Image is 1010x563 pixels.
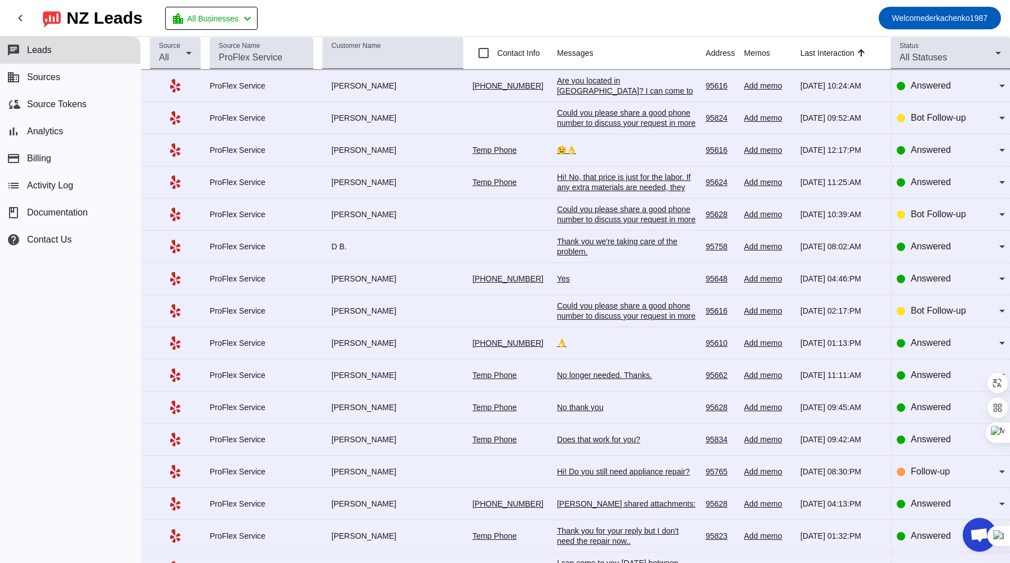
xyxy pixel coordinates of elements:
div: Add memo [744,274,791,284]
button: Welcomederkachenko1987 [879,7,1001,29]
mat-icon: chat [7,43,20,57]
div: [DATE] 11:25:AM [800,177,881,187]
div: Hi! No, that price is just for the labor. If any extra materials are needed, they would be charge... [557,172,697,253]
span: Answered [911,370,951,380]
div: ProFlex Service [210,241,313,252]
mat-icon: list [7,179,20,192]
mat-icon: chevron_left [14,11,27,25]
span: Source Tokens [27,99,87,109]
span: Billing [27,153,51,164]
span: Answered [911,338,951,348]
span: Answered [911,145,951,155]
span: Bot Follow-up [911,209,966,219]
mat-icon: cloud_sync [7,98,20,111]
div: Thank you we're taking care of the problem. [557,236,697,257]
span: Welcome [892,14,925,23]
label: Contact Info [495,47,540,59]
div: Does that work for you? [557,434,697,445]
th: Address [706,37,744,70]
a: [PHONE_NUMBER] [472,274,543,283]
div: 95824 [706,113,735,123]
div: Last Interaction [800,47,854,59]
span: All Statuses [900,52,947,62]
span: Leads [27,45,52,55]
mat-icon: Yelp [169,497,182,511]
a: Temp Phone [472,178,517,187]
span: Contact Us [27,235,72,245]
div: [PERSON_NAME] [322,145,463,155]
div: Add memo [744,499,791,509]
div: ProFlex Service [210,402,313,412]
th: Memos [744,37,800,70]
div: Add memo [744,306,791,316]
div: [PERSON_NAME] [322,434,463,445]
div: ProFlex Service [210,306,313,316]
mat-icon: Yelp [169,111,182,125]
div: ProFlex Service [210,145,313,155]
mat-icon: Yelp [169,304,182,318]
mat-icon: bar_chart [7,125,20,138]
mat-icon: Yelp [169,240,182,253]
div: Add memo [744,241,791,252]
div: Yes [557,274,697,284]
div: NZ Leads [67,10,143,26]
div: [PERSON_NAME] [322,113,463,123]
div: Add memo [744,531,791,541]
mat-label: Customer Name [331,42,380,50]
div: [PERSON_NAME] [322,209,463,219]
span: Bot Follow-up [911,113,966,122]
div: Add memo [744,81,791,91]
mat-label: Source [159,42,180,50]
div: [PERSON_NAME] [322,499,463,509]
mat-icon: Yelp [169,79,182,93]
div: Add memo [744,467,791,477]
div: ProFlex Service [210,81,313,91]
div: Add memo [744,370,791,380]
mat-icon: Yelp [169,529,182,543]
mat-icon: Yelp [169,401,182,414]
mat-icon: Yelp [169,208,182,221]
div: Hi! Do you still need appliance repair? [557,467,697,477]
mat-icon: payment [7,152,20,165]
mat-icon: Yelp [169,272,182,285]
div: Add memo [744,145,791,155]
div: [PERSON_NAME] shared attachments: [557,499,697,509]
div: [DATE] 10:39:AM [800,209,881,219]
mat-icon: Yelp [169,433,182,446]
div: [PERSON_NAME] [322,81,463,91]
div: 95823 [706,531,735,541]
mat-icon: Yelp [169,336,182,350]
div: Add memo [744,113,791,123]
div: [DATE] 10:24:AM [800,81,881,91]
span: Documentation [27,208,88,218]
div: ProFlex Service [210,274,313,284]
span: Sources [27,72,60,82]
th: Messages [557,37,706,70]
div: ProFlex Service [210,499,313,509]
div: 95662 [706,370,735,380]
a: Temp Phone [472,146,517,155]
div: [PERSON_NAME] [322,306,463,316]
img: logo [43,8,61,28]
span: All [159,52,169,62]
div: 95758 [706,241,735,252]
div: ProFlex Service [210,338,313,348]
input: ProFlex Service [219,51,304,64]
div: ProFlex Service [210,209,313,219]
span: Answered [911,241,951,251]
div: [DATE] 02:17:PM [800,306,881,316]
div: No thank you [557,402,697,412]
div: [PERSON_NAME] [322,177,463,187]
a: Temp Phone [472,435,517,444]
span: Answered [911,434,951,444]
span: Answered [911,499,951,508]
div: Thank you for your reply but I don't need the repair now.. [557,526,697,546]
a: Temp Phone [472,531,517,540]
div: No longer needed. Thanks. [557,370,697,380]
span: Analytics [27,126,63,137]
div: ProFlex Service [210,531,313,541]
mat-icon: chevron_left [241,12,254,25]
div: Could you please share a good phone number to discuss your request in more detail?​ [557,204,697,235]
div: ProFlex Service [210,113,313,123]
mat-label: Source Name [219,42,260,50]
